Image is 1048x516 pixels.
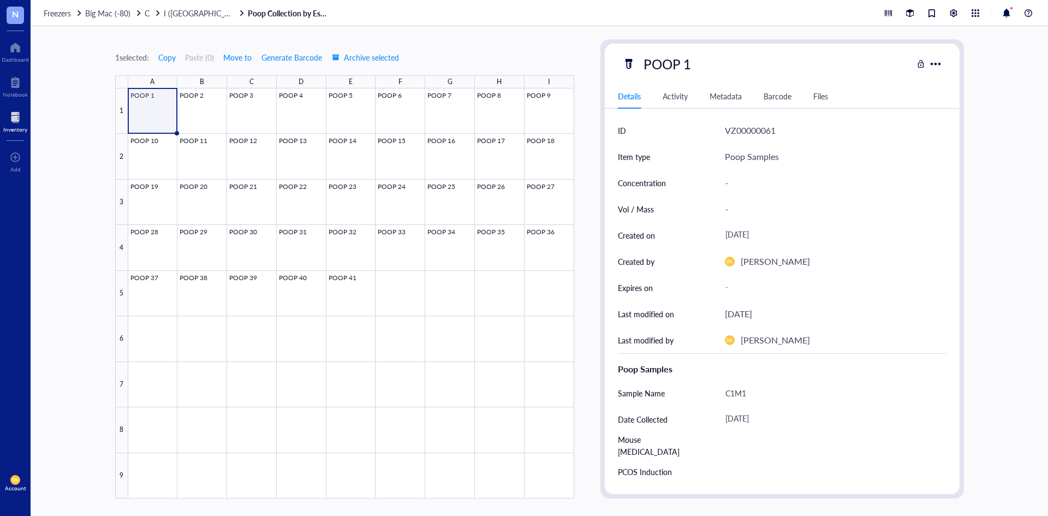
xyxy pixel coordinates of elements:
div: - [720,198,942,221]
div: Inventory [3,126,27,133]
div: ID [618,124,626,137]
div: Poop Samples [725,150,779,164]
div: [DATE] [725,307,752,321]
button: Move to [223,49,252,66]
div: Vol / Mass [618,203,654,215]
div: - [720,278,942,298]
span: DN [727,259,733,264]
div: F [398,75,402,89]
span: Copy [158,53,176,62]
span: Freezers [44,8,71,19]
div: H [497,75,502,89]
span: DN [727,338,733,342]
a: Dashboard [2,39,29,63]
div: A [150,75,154,89]
div: 4 [115,225,128,270]
div: Sample Name [618,387,665,399]
button: Archive selected [331,49,400,66]
div: Expires on [618,282,653,294]
div: Poop Samples [618,363,946,376]
div: - [720,171,942,194]
div: Files [813,90,828,102]
span: Generate Barcode [261,53,322,62]
div: POOP 1 [639,52,696,75]
div: Dashboard [2,56,29,63]
span: I ([GEOGRAPHIC_DATA]) [164,8,248,19]
div: [DATE] [720,410,942,429]
div: Notebook [3,91,28,98]
div: Item type [618,151,650,163]
a: Poop Collection by Estrous Stage (Cohort 1) [248,8,330,18]
button: Copy [158,49,176,66]
a: Notebook [3,74,28,98]
div: 5 [115,271,128,316]
div: PCOS Induction [618,466,672,478]
a: CI ([GEOGRAPHIC_DATA]) [145,8,246,18]
div: G [448,75,452,89]
div: [PERSON_NAME] [741,333,810,347]
div: [PERSON_NAME] [741,254,810,269]
div: Mouse [MEDICAL_DATA] [618,434,699,458]
div: Activity [663,90,688,102]
div: 3 [115,180,128,225]
div: Last modified on [618,308,674,320]
div: 7 [115,362,128,407]
div: 8 [115,407,128,453]
a: Big Mac (-80) [85,8,142,18]
span: Move to [223,53,252,62]
div: Created by [618,256,654,268]
span: N [12,7,19,21]
div: Add [10,166,21,173]
div: C1M1 [720,382,942,405]
div: 2 [115,134,128,179]
div: Metadata [710,90,742,102]
div: [DATE] [720,226,942,245]
div: Created on [618,229,655,241]
div: E [349,75,353,89]
button: Paste (0) [185,49,214,66]
div: 1 selected: [115,51,149,63]
span: Archive selected [332,53,399,62]
div: VZ00000061 [725,123,776,138]
button: Generate Barcode [261,49,323,66]
div: I [548,75,550,89]
div: Account [5,485,26,491]
span: C [145,8,150,19]
div: D [299,75,303,89]
div: C [249,75,254,89]
div: Concentration [618,177,666,189]
div: 9 [115,453,128,499]
div: 6 [115,316,128,361]
span: DN [13,478,19,482]
div: Details [618,90,641,102]
span: Big Mac (-80) [85,8,130,19]
a: Inventory [3,109,27,133]
div: 1 [115,88,128,134]
div: Last modified by [618,334,674,346]
a: Freezers [44,8,83,18]
div: Date Collected [618,413,668,425]
div: B [200,75,204,89]
div: Barcode [764,90,791,102]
